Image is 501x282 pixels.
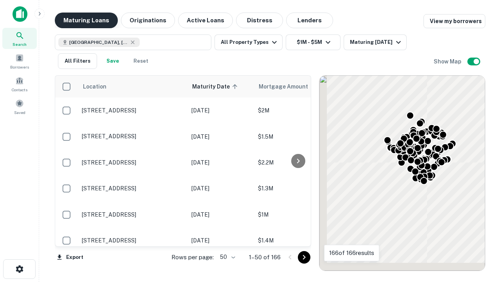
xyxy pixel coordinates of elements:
span: Location [83,82,106,91]
p: $2.2M [258,158,336,167]
div: 0 0 [319,76,485,271]
button: Lenders [286,13,333,28]
div: Maturing [DATE] [350,38,403,47]
button: Maturing [DATE] [344,34,407,50]
span: Borrowers [10,64,29,70]
p: [DATE] [191,132,250,141]
p: [STREET_ADDRESS] [82,211,184,218]
p: 166 of 166 results [329,248,374,258]
button: Reset [128,53,153,69]
p: $1M [258,210,336,219]
p: [DATE] [191,210,250,219]
p: [STREET_ADDRESS] [82,185,184,192]
button: Go to next page [298,251,310,264]
button: All Property Types [214,34,283,50]
button: Export [55,251,85,263]
p: $1.3M [258,184,336,193]
p: [STREET_ADDRESS] [82,133,184,140]
p: [STREET_ADDRESS] [82,159,184,166]
p: $1.4M [258,236,336,245]
p: [STREET_ADDRESS] [82,107,184,114]
a: Saved [2,96,37,117]
button: Save your search to get updates of matches that match your search criteria. [100,53,125,69]
p: $1.5M [258,132,336,141]
p: $2M [258,106,336,115]
span: Contacts [12,87,27,93]
button: [GEOGRAPHIC_DATA], [GEOGRAPHIC_DATA], [GEOGRAPHIC_DATA] [55,34,211,50]
button: All Filters [58,53,97,69]
span: Mortgage Amount [259,82,318,91]
span: Maturity Date [192,82,240,91]
div: 50 [217,251,236,263]
a: Borrowers [2,51,37,72]
span: [GEOGRAPHIC_DATA], [GEOGRAPHIC_DATA], [GEOGRAPHIC_DATA] [69,39,128,46]
button: Maturing Loans [55,13,118,28]
span: Saved [14,109,25,116]
button: Originations [121,13,175,28]
span: Search [13,41,27,47]
p: Rows per page: [171,253,214,262]
th: Mortgage Amount [254,76,340,98]
p: [DATE] [191,184,250,193]
p: [DATE] [191,236,250,245]
p: [DATE] [191,106,250,115]
a: Search [2,28,37,49]
p: 1–50 of 166 [249,253,281,262]
th: Maturity Date [187,76,254,98]
button: Distress [236,13,283,28]
a: Contacts [2,73,37,94]
th: Location [78,76,187,98]
button: $1M - $5M [286,34,341,50]
button: Active Loans [178,13,233,28]
p: [STREET_ADDRESS] [82,237,184,244]
img: capitalize-icon.png [13,6,27,22]
iframe: Chat Widget [462,219,501,257]
a: View my borrowers [424,14,485,28]
h6: Show Map [434,57,463,66]
p: [DATE] [191,158,250,167]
